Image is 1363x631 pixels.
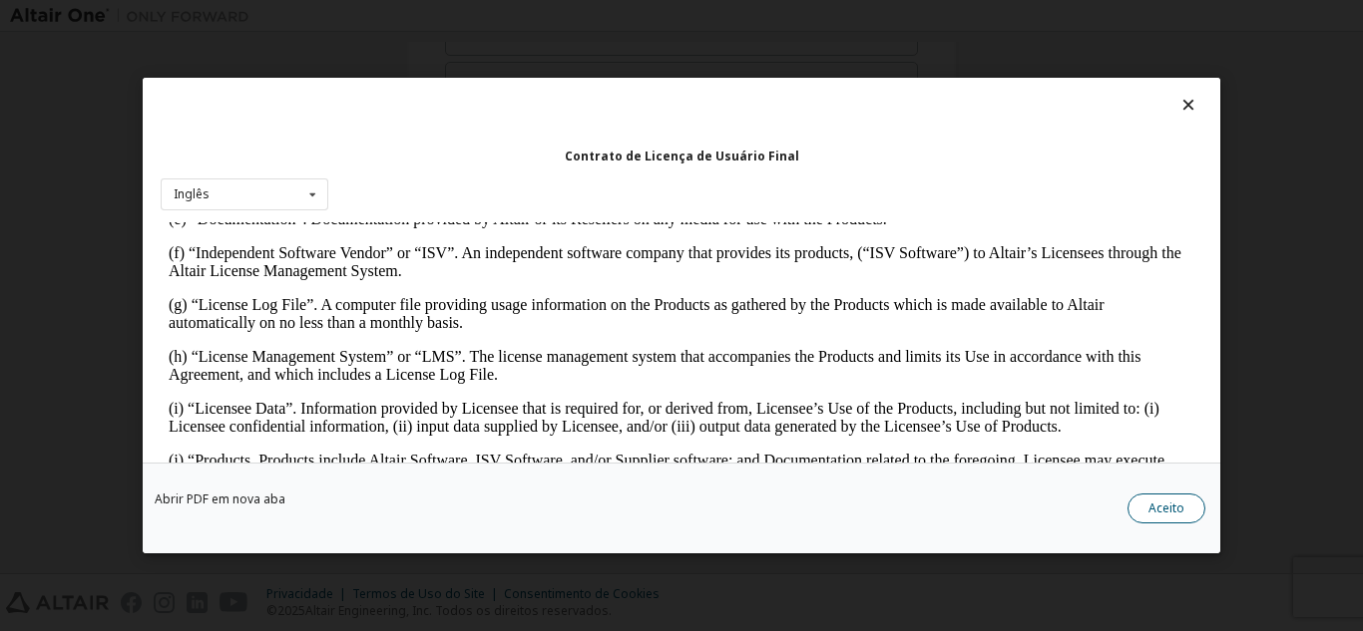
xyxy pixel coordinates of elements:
[1128,493,1205,523] button: Aceito
[8,229,1034,265] p: (j) “Products. Products include Altair Software, ISV Software, and/or Supplier software; and Docu...
[8,126,1034,161] p: (h) “License Management System” or “LMS”. The license management system that accompanies the Prod...
[155,490,285,507] font: Abrir PDF em nova aba
[1148,499,1184,516] font: Aceito
[155,493,285,505] a: Abrir PDF em nova aba
[565,148,799,164] font: Contrato de Licença de Usuário Final
[174,185,210,202] font: Inglês
[8,177,1034,213] p: (i) “Licensee Data”. Information provided by Licensee that is required for, or derived from, Lice...
[8,281,1034,299] p: (k) “Proprietary Rights Notices”. Patent, copyright, trademark, or other proprietary rights notic...
[8,22,1034,58] p: (f) “Independent Software Vendor” or “ISV”. An independent software company that provides its pro...
[8,74,1034,110] p: (g) “License Log File”. A computer file providing usage information on the Products as gathered b...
